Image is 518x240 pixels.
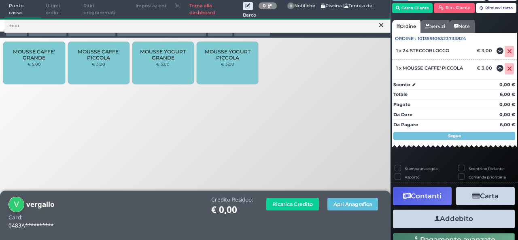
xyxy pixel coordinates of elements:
[420,20,450,33] a: Servizi
[92,62,105,66] small: € 3,00
[395,35,416,42] span: Ordine :
[74,49,123,61] span: MOUSSE CAFFE' PICCOLA
[393,122,418,127] strong: Da Pagare
[476,48,496,53] div: € 3,00
[8,215,23,221] h4: Card:
[10,49,58,61] span: MOUSSE CAFFE' GRANDE
[405,174,420,180] label: Asporto
[204,49,252,61] span: MOUSSE YOGURT PICCOLA
[405,166,437,171] label: Stampa una copia
[469,174,506,180] label: Comanda prioritaria
[393,210,515,228] button: Addebito
[41,0,79,19] span: Ultimi ordini
[393,187,452,205] button: Contanti
[156,62,170,66] small: € 5,00
[393,81,410,88] strong: Sconto
[79,0,131,19] span: Ritiri programmati
[476,65,496,71] div: € 3,00
[139,49,187,61] span: MOUSSE YOGURT GRANDE
[392,3,433,13] button: Cerca Cliente
[456,187,515,205] button: Carta
[263,3,266,8] b: 0
[26,200,54,209] b: vergallo
[211,197,253,203] h4: Credito Residuo:
[499,112,515,117] strong: 0,00 €
[500,91,515,97] strong: 6,00 €
[185,0,243,19] a: Torna alla dashboard
[396,48,449,53] span: 1 x 24 STECCOBLOCCO
[131,0,170,12] span: Impostazioni
[450,20,474,33] a: Note
[8,197,24,212] img: vergallo
[500,122,515,127] strong: 6,00 €
[28,62,41,66] small: € 5,00
[327,198,378,210] button: Apri Anagrafica
[221,62,234,66] small: € 3,00
[448,133,461,138] strong: Segue
[392,20,420,33] a: Ordine
[4,0,42,19] span: Punto cassa
[434,3,475,13] button: Rim. Cliente
[476,3,517,13] button: Rimuovi tutto
[418,35,466,42] span: 101359106323733824
[287,2,295,10] span: 0
[393,112,412,117] strong: Da Dare
[393,102,410,107] strong: Pagato
[469,166,503,171] label: Scontrino Parlante
[393,91,408,97] strong: Totale
[211,205,253,215] h1: € 0,00
[4,19,391,33] input: Ricerca articolo
[396,65,463,71] span: 1 x MOUSSE CAFFE' PICCOLA
[499,82,515,87] strong: 0,00 €
[266,198,319,210] button: Ricarica Credito
[499,102,515,107] strong: 0,00 €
